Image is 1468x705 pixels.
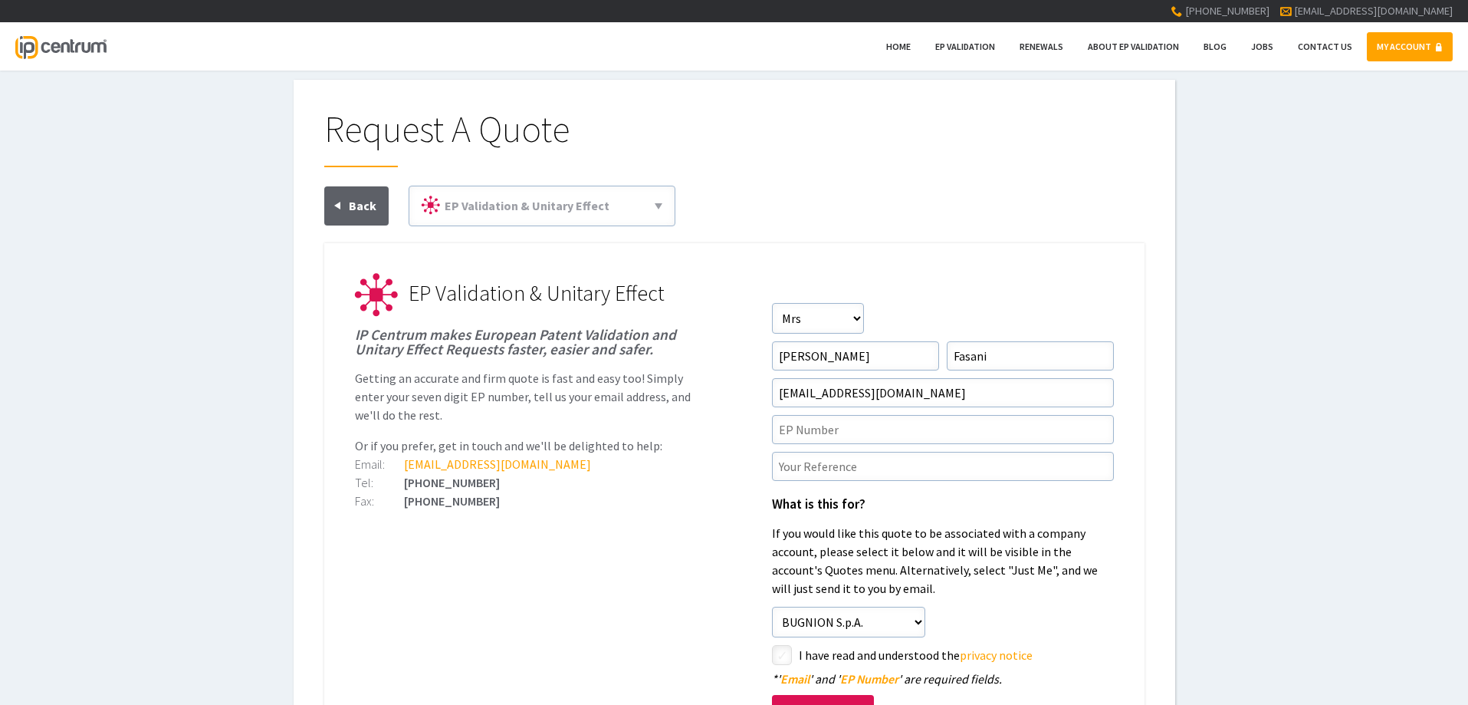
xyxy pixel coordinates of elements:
[1241,32,1283,61] a: Jobs
[404,456,591,472] a: [EMAIL_ADDRESS][DOMAIN_NAME]
[15,22,106,71] a: IP Centrum
[415,193,668,219] a: EP Validation & Unitary Effect
[349,198,376,213] span: Back
[324,186,389,226] a: Back
[772,645,792,665] label: styled-checkbox
[876,32,921,61] a: Home
[355,328,697,357] h1: IP Centrum makes European Patent Validation and Unitary Effect Requests faster, easier and safer.
[780,671,810,687] span: Email
[772,498,1114,512] h1: What is this for?
[935,41,995,52] span: EP Validation
[886,41,911,52] span: Home
[772,415,1114,444] input: EP Number
[1078,32,1189,61] a: About EP Validation
[947,341,1114,371] input: Surname
[772,524,1114,598] p: If you would like this quote to be associated with a company account, please select it below and ...
[772,673,1114,685] div: ' ' and ' ' are required fields.
[772,341,939,371] input: First Name
[799,645,1114,665] label: I have read and understood the
[1288,32,1362,61] a: Contact Us
[772,378,1114,407] input: Email
[355,495,404,507] div: Fax:
[355,437,697,455] p: Or if you prefer, get in touch and we'll be delighted to help:
[445,198,609,213] span: EP Validation & Unitary Effect
[355,476,697,489] div: [PHONE_NUMBER]
[355,458,404,470] div: Email:
[1294,4,1453,18] a: [EMAIL_ADDRESS][DOMAIN_NAME]
[355,476,404,489] div: Tel:
[1367,32,1453,61] a: MY ACCOUNT
[324,110,1145,167] h1: Request A Quote
[1088,41,1179,52] span: About EP Validation
[1194,32,1236,61] a: Blog
[409,279,665,307] span: EP Validation & Unitary Effect
[1298,41,1352,52] span: Contact Us
[1010,32,1073,61] a: Renewals
[1185,4,1269,18] span: [PHONE_NUMBER]
[772,452,1114,481] input: Your Reference
[1251,41,1273,52] span: Jobs
[355,369,697,424] p: Getting an accurate and firm quote is fast and easy too! Simply enter your seven digit EP number,...
[355,495,697,507] div: [PHONE_NUMBER]
[840,671,898,687] span: EP Number
[1020,41,1063,52] span: Renewals
[1204,41,1227,52] span: Blog
[925,32,1005,61] a: EP Validation
[960,647,1033,663] a: privacy notice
